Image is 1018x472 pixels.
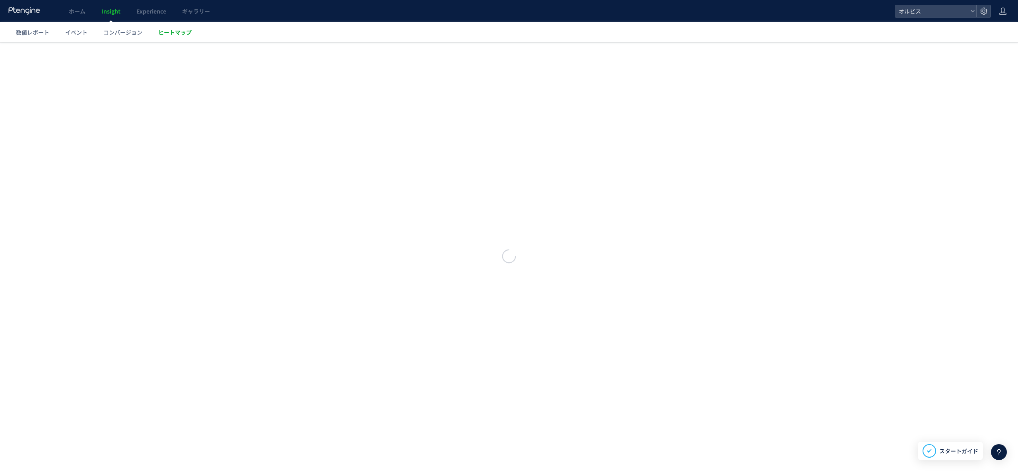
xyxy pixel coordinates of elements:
[182,7,210,15] span: ギャラリー
[939,447,978,455] span: スタートガイド
[158,28,192,36] span: ヒートマップ
[69,7,85,15] span: ホーム
[16,28,49,36] span: 数値レポート
[65,28,87,36] span: イベント
[896,5,967,17] span: オルビス
[103,28,142,36] span: コンバージョン
[136,7,166,15] span: Experience
[101,7,120,15] span: Insight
